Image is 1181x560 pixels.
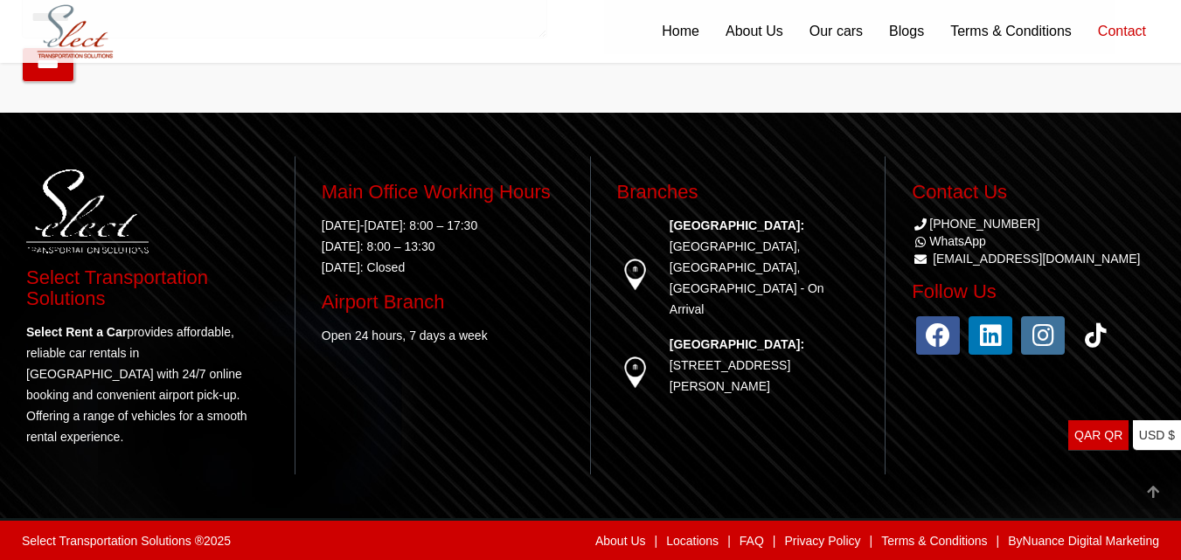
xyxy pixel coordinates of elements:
div: By [330,529,1159,551]
label: | [997,535,1000,547]
a: [PHONE_NUMBER] [912,217,1039,231]
h3: Follow Us [912,281,1155,302]
h3: Branches [617,182,859,203]
h3: Airport Branch [322,292,564,313]
label: | [773,535,776,547]
a: Terms & Conditions [881,534,987,548]
strong: [GEOGRAPHIC_DATA]: [670,337,804,351]
label: | [870,535,873,547]
a: FAQ [740,534,764,548]
label: | [727,535,731,547]
h3: Contact Us [912,182,1155,203]
p: [DATE]-[DATE]: 8:00 – 17:30 [DATE]: 8:00 – 13:30 [DATE]: Closed [322,215,564,278]
strong: [GEOGRAPHIC_DATA]: [670,218,804,232]
p: Open 24 hours, 7 days a week [322,325,564,346]
a: USD $ [1133,420,1181,451]
a: QAR QR [1068,420,1129,451]
a: [STREET_ADDRESS][PERSON_NAME] [670,358,790,393]
h3: Select Transportation Solutions [26,267,268,309]
a: Privacy Policy [784,534,860,548]
span: 2025 [204,534,231,548]
a: [GEOGRAPHIC_DATA], [GEOGRAPHIC_DATA], [GEOGRAPHIC_DATA] - On Arrival [670,239,824,316]
img: Select Rent a Car [26,2,124,62]
a: Nuance Digital Marketing [1023,534,1159,548]
a: WhatsApp [912,234,986,248]
h3: Main Office Working Hours [322,182,564,203]
a: Locations [666,534,719,548]
label: | [655,535,658,547]
p: provides affordable, reliable car rentals in [GEOGRAPHIC_DATA] with 24/7 online booking and conve... [26,321,268,447]
strong: Select Rent a Car [26,325,127,339]
a: [EMAIL_ADDRESS][DOMAIN_NAME] [933,252,1140,266]
div: Select Transportation Solutions ® [22,535,231,547]
a: About Us [595,534,646,548]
